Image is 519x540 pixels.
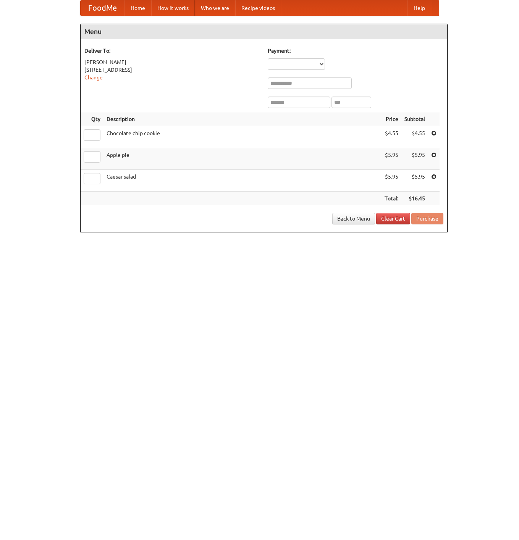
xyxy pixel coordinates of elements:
[103,126,382,148] td: Chocolate chip cookie
[382,126,401,148] td: $4.55
[81,112,103,126] th: Qty
[401,170,428,192] td: $5.95
[84,66,260,74] div: [STREET_ADDRESS]
[401,192,428,206] th: $16.45
[401,148,428,170] td: $5.95
[84,74,103,81] a: Change
[103,112,382,126] th: Description
[401,126,428,148] td: $4.55
[81,24,447,39] h4: Menu
[84,58,260,66] div: [PERSON_NAME]
[195,0,235,16] a: Who we are
[332,213,375,224] a: Back to Menu
[382,170,401,192] td: $5.95
[103,148,382,170] td: Apple pie
[382,112,401,126] th: Price
[81,0,124,16] a: FoodMe
[268,47,443,55] h5: Payment:
[84,47,260,55] h5: Deliver To:
[103,170,382,192] td: Caesar salad
[382,192,401,206] th: Total:
[376,213,410,224] a: Clear Cart
[411,213,443,224] button: Purchase
[124,0,151,16] a: Home
[235,0,281,16] a: Recipe videos
[382,148,401,170] td: $5.95
[401,112,428,126] th: Subtotal
[151,0,195,16] a: How it works
[407,0,431,16] a: Help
